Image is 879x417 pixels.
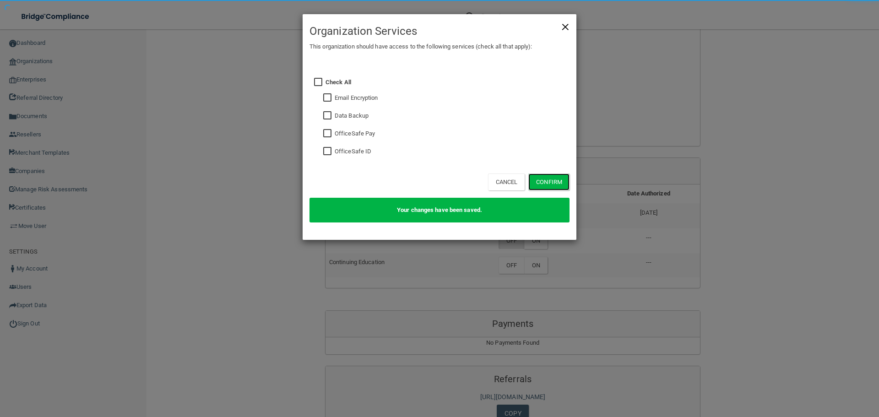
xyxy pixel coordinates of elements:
span: × [561,16,570,35]
button: Cancel [488,173,525,190]
label: OfficeSafe Pay [335,128,375,139]
label: Email Encryption [335,92,378,103]
label: OfficeSafe ID [335,146,371,157]
span: Your changes have been saved. [397,206,482,213]
p: This organization should have access to the following services (check all that apply): [309,41,570,52]
strong: Check All [326,79,351,86]
label: Data Backup [335,110,369,121]
button: Confirm [528,173,570,190]
h4: Organization Services [309,21,570,41]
